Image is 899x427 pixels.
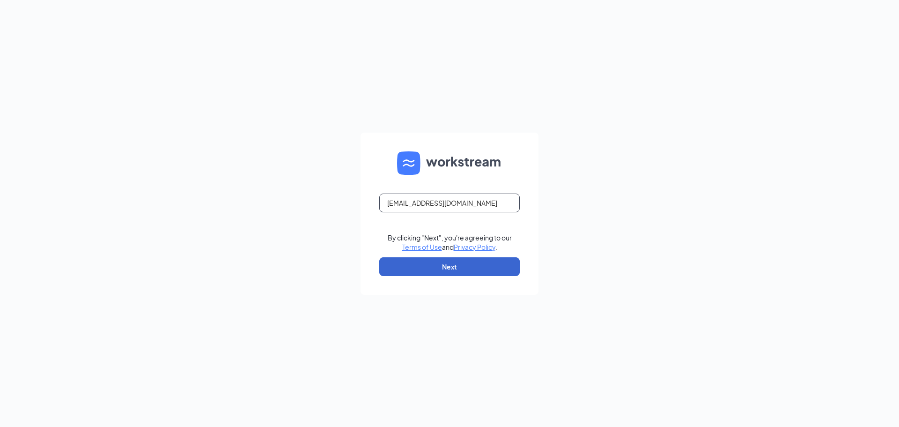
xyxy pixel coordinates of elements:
input: Email [379,194,520,212]
button: Next [379,257,520,276]
a: Privacy Policy [454,243,495,251]
img: WS logo and Workstream text [397,151,502,175]
a: Terms of Use [402,243,442,251]
div: By clicking "Next", you're agreeing to our and . [388,233,512,252]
